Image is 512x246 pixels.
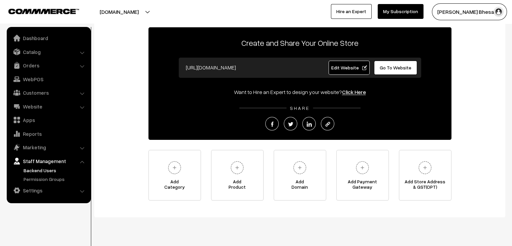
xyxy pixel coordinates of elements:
[342,89,366,95] a: Click Here
[286,105,313,111] span: SHARE
[149,179,201,192] span: Add Category
[399,179,451,192] span: Add Store Address & GST(OPT)
[8,9,79,14] img: COMMMERCE
[8,100,89,113] a: Website
[331,4,372,19] a: Hire an Expert
[353,158,372,177] img: plus.svg
[8,73,89,85] a: WebPOS
[76,3,162,20] button: [DOMAIN_NAME]
[8,141,89,153] a: Marketing
[148,88,451,96] div: Want to Hire an Expert to design your website?
[8,7,67,15] a: COMMMERCE
[8,184,89,196] a: Settings
[228,158,246,177] img: plus.svg
[329,61,370,75] a: Edit Website
[8,59,89,71] a: Orders
[22,167,89,174] a: Backend Users
[165,158,184,177] img: plus.svg
[8,32,89,44] a: Dashboard
[22,176,89,183] a: Permission Groups
[274,150,326,201] a: AddDomain
[148,37,451,49] p: Create and Share Your Online Store
[291,158,309,177] img: plus.svg
[378,4,423,19] a: My Subscription
[274,179,326,192] span: Add Domain
[374,61,417,75] a: Go To Website
[331,65,367,70] span: Edit Website
[148,150,201,201] a: AddCategory
[380,65,411,70] span: Go To Website
[336,150,389,201] a: Add PaymentGateway
[8,46,89,58] a: Catalog
[337,179,388,192] span: Add Payment Gateway
[416,158,434,177] img: plus.svg
[8,114,89,126] a: Apps
[399,150,451,201] a: Add Store Address& GST(OPT)
[432,3,507,20] button: [PERSON_NAME] Bhesani…
[8,128,89,140] a: Reports
[211,179,263,192] span: Add Product
[493,7,504,17] img: user
[8,155,89,167] a: Staff Management
[8,87,89,99] a: Customers
[211,150,264,201] a: AddProduct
